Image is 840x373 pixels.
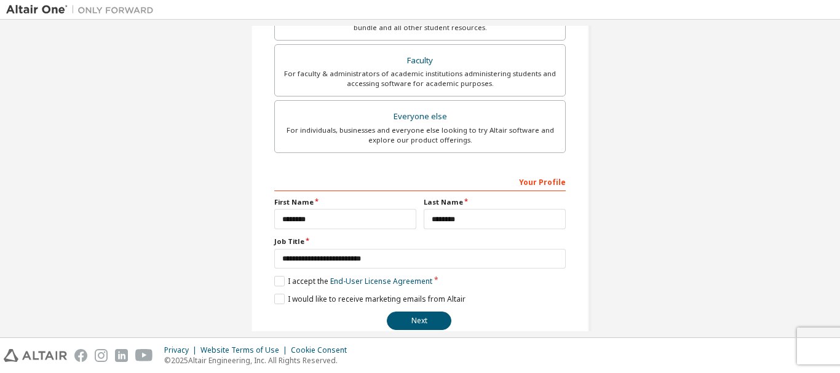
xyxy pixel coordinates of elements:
[282,125,558,145] div: For individuals, businesses and everyone else looking to try Altair software and explore our prod...
[274,197,416,207] label: First Name
[164,355,354,366] p: © 2025 Altair Engineering, Inc. All Rights Reserved.
[330,276,432,286] a: End-User License Agreement
[135,349,153,362] img: youtube.svg
[424,197,566,207] label: Last Name
[274,294,466,304] label: I would like to receive marketing emails from Altair
[95,349,108,362] img: instagram.svg
[74,349,87,362] img: facebook.svg
[115,349,128,362] img: linkedin.svg
[274,276,432,286] label: I accept the
[274,171,566,191] div: Your Profile
[164,345,200,355] div: Privacy
[200,345,291,355] div: Website Terms of Use
[282,108,558,125] div: Everyone else
[387,312,451,330] button: Next
[4,349,67,362] img: altair_logo.svg
[6,4,160,16] img: Altair One
[282,52,558,69] div: Faculty
[282,69,558,88] div: For faculty & administrators of academic institutions administering students and accessing softwa...
[291,345,354,355] div: Cookie Consent
[274,237,566,246] label: Job Title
